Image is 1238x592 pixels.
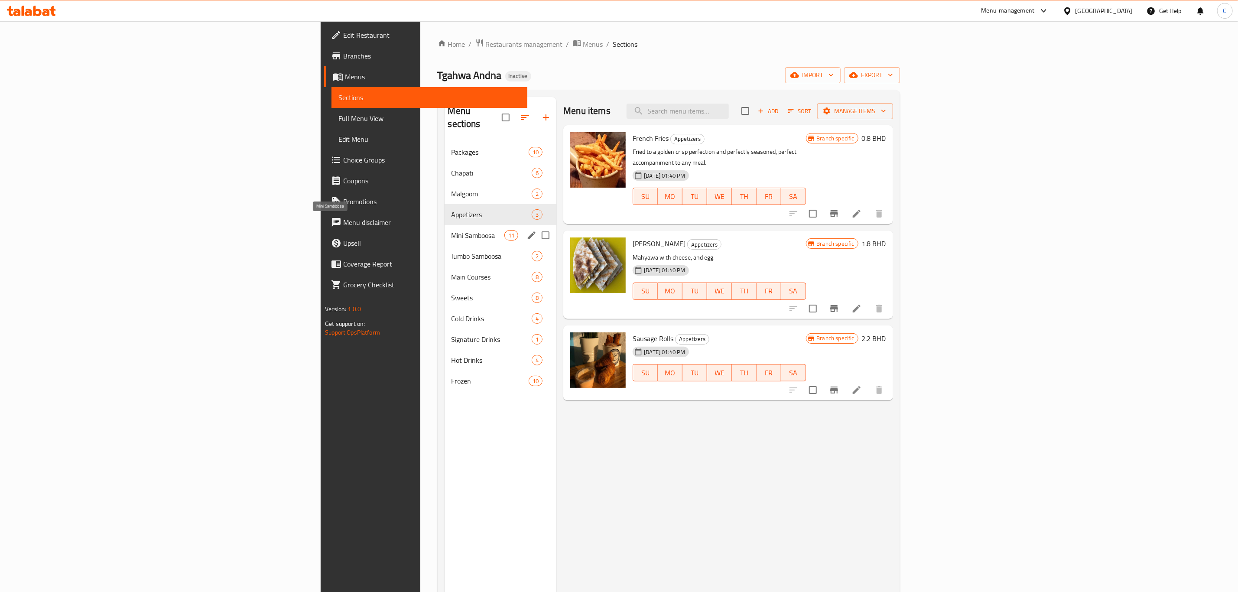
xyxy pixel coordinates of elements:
[682,364,707,381] button: TU
[570,237,626,293] img: Mahyawa Quesadilla
[452,313,532,324] div: Cold Drinks
[658,364,682,381] button: MO
[515,107,536,128] span: Sort sections
[851,303,862,314] a: Edit menu item
[532,190,542,198] span: 2
[452,230,504,241] span: Mini Samboosa
[452,168,532,178] span: Chapati
[633,132,669,145] span: French Fries
[824,380,845,400] button: Branch-specific-item
[658,283,682,300] button: MO
[637,285,654,297] span: SU
[735,367,753,379] span: TH
[343,238,520,248] span: Upsell
[324,25,527,46] a: Edit Restaurant
[497,108,515,127] span: Select all sections
[532,189,543,199] div: items
[324,150,527,170] a: Choice Groups
[452,334,532,345] span: Signature Drinks
[781,188,806,205] button: SA
[438,39,900,50] nav: breadcrumb
[676,334,709,344] span: Appetizers
[445,138,557,395] nav: Menu sections
[637,367,654,379] span: SU
[785,190,803,203] span: SA
[348,303,361,315] span: 1.0.0
[785,285,803,297] span: SA
[682,283,707,300] button: TU
[570,332,626,388] img: Sausage Rolls
[452,189,532,199] div: Malgoom
[757,188,781,205] button: FR
[570,132,626,188] img: French Fries
[707,188,732,205] button: WE
[345,72,520,82] span: Menus
[532,315,542,323] span: 4
[613,39,638,49] span: Sections
[445,308,557,329] div: Cold Drinks4
[566,39,569,49] li: /
[452,376,529,386] div: Frozen
[813,334,858,342] span: Branch specific
[445,371,557,391] div: Frozen10
[331,108,527,129] a: Full Menu View
[824,203,845,224] button: Branch-specific-item
[640,266,689,274] span: [DATE] 01:40 PM
[445,329,557,350] div: Signature Drinks1
[532,252,542,260] span: 2
[633,146,806,168] p: Fried to a golden crisp perfection and perfectly seasoned, perfect accompaniment to any meal.
[633,364,658,381] button: SU
[445,183,557,204] div: Malgoom2
[640,172,689,180] span: [DATE] 01:40 PM
[754,104,782,118] button: Add
[532,209,543,220] div: items
[452,272,532,282] span: Main Courses
[687,239,721,250] div: Appetizers
[804,299,822,318] span: Select to update
[452,251,532,261] span: Jumbo Samboosa
[686,285,704,297] span: TU
[343,259,520,269] span: Coverage Report
[529,147,543,157] div: items
[813,240,858,248] span: Branch specific
[711,285,728,297] span: WE
[633,188,658,205] button: SU
[785,67,841,83] button: import
[661,367,679,379] span: MO
[661,285,679,297] span: MO
[851,70,893,81] span: export
[452,355,532,365] span: Hot Drinks
[862,237,886,250] h6: 1.8 BHD
[633,252,806,263] p: Mahyawa with cheese, and egg.
[532,251,543,261] div: items
[525,229,538,242] button: edit
[445,350,557,371] div: Hot Drinks4
[532,211,542,219] span: 3
[862,332,886,345] h6: 2.2 BHD
[532,272,543,282] div: items
[782,104,817,118] span: Sort items
[824,298,845,319] button: Branch-specific-item
[686,367,704,379] span: TU
[324,191,527,212] a: Promotions
[732,283,757,300] button: TH
[331,129,527,150] a: Edit Menu
[532,293,543,303] div: items
[324,66,527,87] a: Menus
[532,335,542,344] span: 1
[343,30,520,40] span: Edit Restaurant
[573,39,603,50] a: Menus
[671,134,704,144] span: Appetizers
[504,230,518,241] div: items
[445,287,557,308] div: Sweets8
[732,188,757,205] button: TH
[711,367,728,379] span: WE
[760,285,778,297] span: FR
[757,364,781,381] button: FR
[343,217,520,228] span: Menu disclaimer
[781,283,806,300] button: SA
[324,212,527,233] a: Menu disclaimer
[324,46,527,66] a: Branches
